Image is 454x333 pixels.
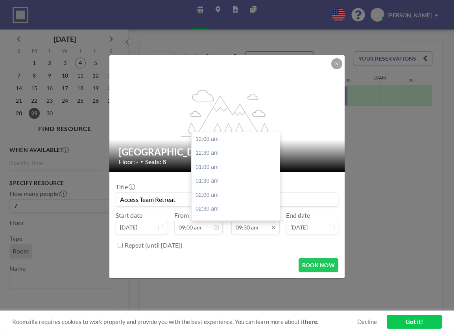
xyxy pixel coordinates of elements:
[116,193,338,206] input: Jackie's reservation
[181,89,274,136] g: flex-grow: 1.2;
[12,318,357,326] span: Roomzilla requires cookies to work properly and provide you with the best experience. You can lea...
[119,158,138,166] span: Floor: -
[174,211,189,219] label: From
[116,211,142,219] label: Start date
[357,318,377,326] a: Decline
[192,188,284,202] div: 02:00 am
[119,146,336,158] h2: [GEOGRAPHIC_DATA]
[116,183,134,191] label: Title
[192,174,284,188] div: 01:30 am
[192,160,284,174] div: 01:00 am
[192,202,284,216] div: 02:30 am
[140,159,143,165] span: •
[145,158,166,166] span: Seats: 8
[387,315,442,329] a: Got it!
[192,216,284,230] div: 03:00 am
[299,258,338,272] button: BOOK NOW
[125,241,183,249] label: Repeat (until [DATE])
[192,146,284,160] div: 12:30 am
[305,318,318,325] a: here.
[286,211,310,219] label: End date
[192,132,284,146] div: 12:00 am
[226,214,228,231] span: -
